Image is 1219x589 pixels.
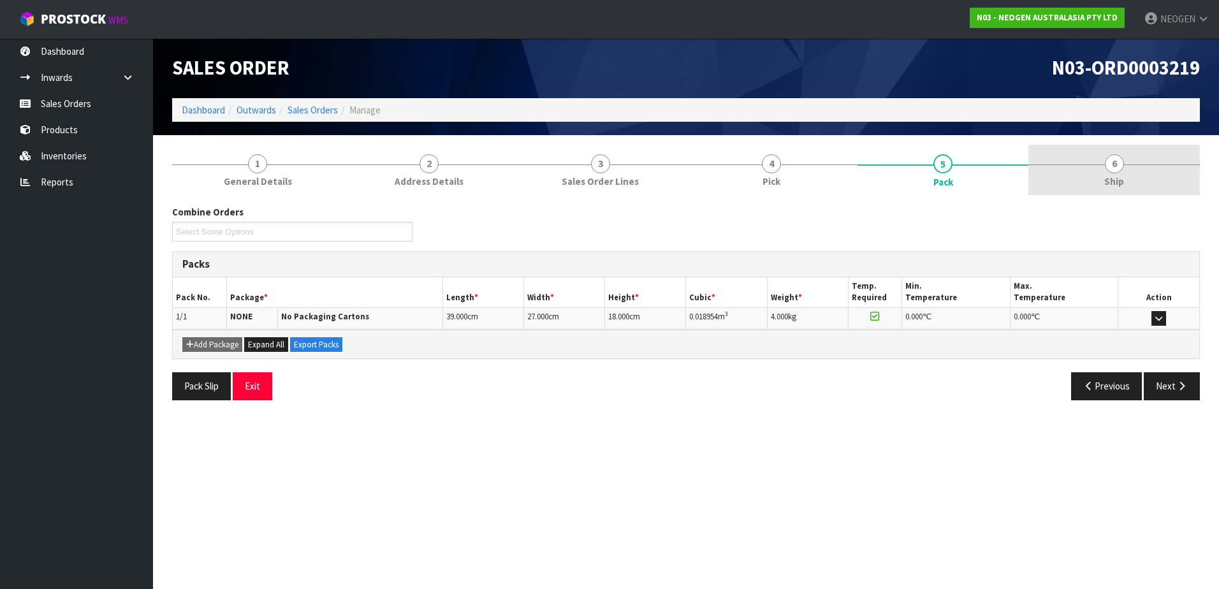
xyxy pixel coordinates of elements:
td: cm [605,307,686,330]
img: cube-alt.png [19,11,35,27]
a: Outwards [237,104,276,116]
button: Pack Slip [172,372,231,400]
th: Package [227,277,443,307]
button: Previous [1071,372,1142,400]
th: Temp. Required [848,277,902,307]
span: 0.000 [1014,311,1031,322]
span: Address Details [395,175,464,188]
span: 6 [1105,154,1124,173]
span: 18.000 [608,311,629,322]
h3: Packs [182,258,1190,270]
span: 27.000 [527,311,548,322]
span: N03-ORD0003219 [1052,55,1200,80]
button: Expand All [244,337,288,353]
td: cm [524,307,605,330]
button: Exit [233,372,272,400]
a: Dashboard [182,104,225,116]
span: 3 [591,154,610,173]
button: Add Package [182,337,242,353]
span: 2 [420,154,439,173]
th: Max. Temperature [1010,277,1118,307]
td: ℃ [902,307,1010,330]
th: Cubic [686,277,767,307]
span: ProStock [41,11,106,27]
span: 4 [762,154,781,173]
span: 5 [933,154,953,173]
th: Weight [767,277,848,307]
td: m [686,307,767,330]
button: Next [1144,372,1200,400]
span: Ship [1104,175,1124,188]
span: Pack [172,196,1200,410]
span: Pack [933,175,953,189]
a: Sales Orders [288,104,338,116]
span: 39.000 [446,311,467,322]
span: Sales Order Lines [562,175,639,188]
strong: N03 - NEOGEN AUSTRALASIA PTY LTD [977,12,1118,23]
th: Width [524,277,605,307]
span: General Details [224,175,292,188]
strong: No Packaging Cartons [281,311,369,322]
strong: NONE [230,311,252,322]
th: Pack No. [173,277,227,307]
span: Sales Order [172,55,289,80]
span: NEOGEN [1160,13,1195,25]
span: 0.018954 [689,311,718,322]
th: Height [605,277,686,307]
td: ℃ [1010,307,1118,330]
sup: 3 [725,310,728,318]
span: Manage [349,104,381,116]
span: 1 [248,154,267,173]
small: WMS [108,14,128,26]
span: 4.000 [771,311,788,322]
td: kg [767,307,848,330]
label: Combine Orders [172,205,244,219]
th: Length [443,277,524,307]
span: Expand All [248,339,284,350]
th: Min. Temperature [902,277,1010,307]
button: Export Packs [290,337,342,353]
span: 0.000 [905,311,923,322]
td: cm [443,307,524,330]
span: Pick [763,175,780,188]
span: 1/1 [176,311,187,322]
th: Action [1118,277,1199,307]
